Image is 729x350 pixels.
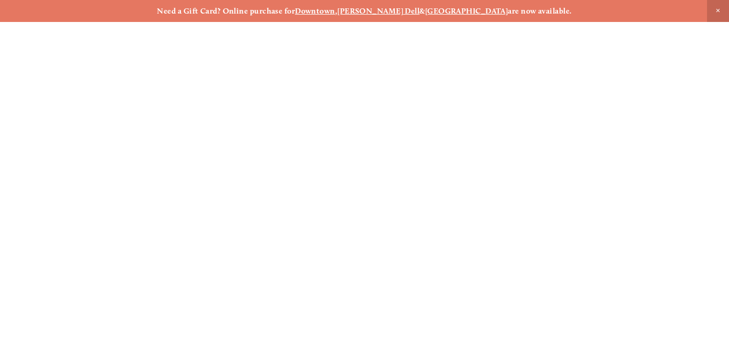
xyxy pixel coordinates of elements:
[295,6,335,16] a: Downtown
[425,6,508,16] a: [GEOGRAPHIC_DATA]
[419,6,425,16] strong: &
[335,6,337,16] strong: ,
[337,6,419,16] a: [PERSON_NAME] Dell
[508,6,572,16] strong: are now available.
[157,6,295,16] strong: Need a Gift Card? Online purchase for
